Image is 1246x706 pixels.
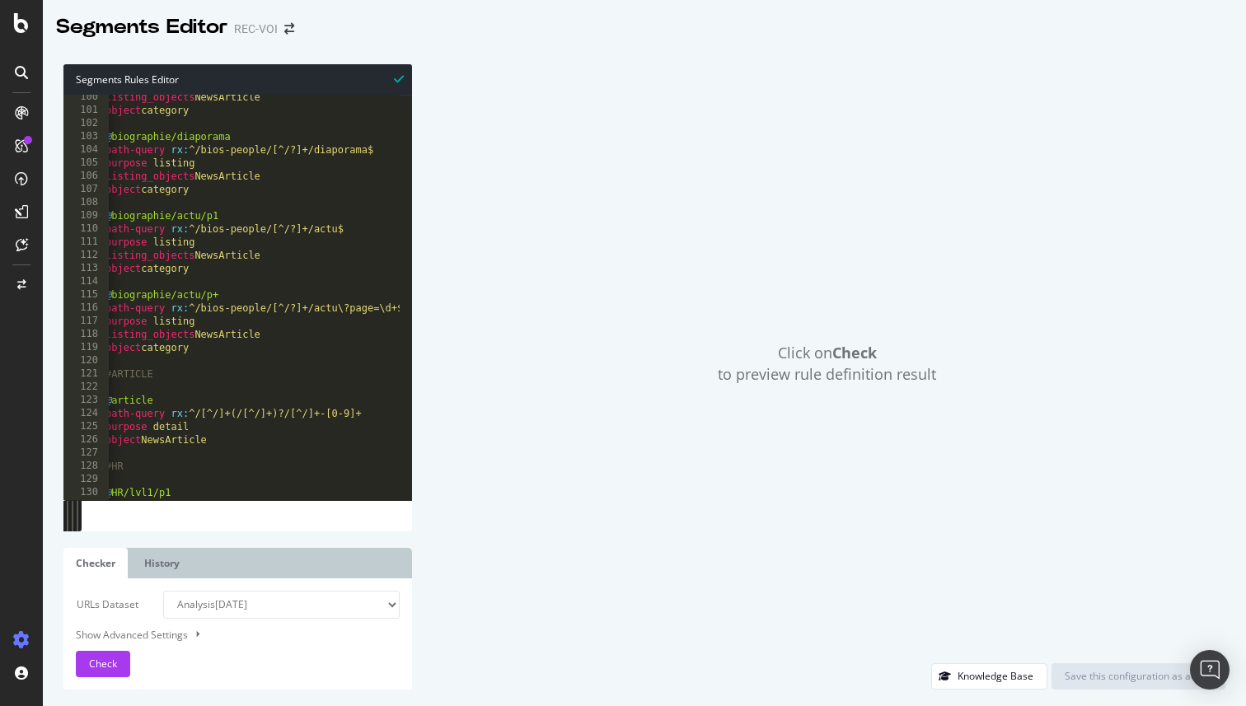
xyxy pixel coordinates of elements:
div: REC-VOI [234,21,278,37]
span: Click on to preview rule definition result [718,343,936,385]
div: arrow-right-arrow-left [284,23,294,35]
div: 119 [63,341,109,354]
div: 124 [63,407,109,420]
div: Knowledge Base [958,669,1033,683]
div: 126 [63,433,109,447]
div: 105 [63,157,109,170]
div: 104 [63,143,109,157]
div: Segments Rules Editor [63,64,412,95]
div: 115 [63,288,109,302]
div: 101 [63,104,109,117]
span: Syntax is valid [394,71,404,86]
div: 122 [63,381,109,394]
div: 121 [63,367,109,381]
div: 106 [63,170,109,183]
div: 108 [63,196,109,209]
a: History [132,548,192,578]
div: 100 [63,91,109,104]
div: 103 [63,130,109,143]
div: 107 [63,183,109,196]
div: 102 [63,117,109,130]
div: Save this configuration as active [1065,669,1212,683]
button: Save this configuration as active [1052,663,1225,690]
span: Check [89,657,117,671]
div: 129 [63,473,109,486]
div: 118 [63,328,109,341]
div: 131 [63,499,109,512]
div: 111 [63,236,109,249]
div: 125 [63,420,109,433]
div: 127 [63,447,109,460]
div: 109 [63,209,109,222]
div: Show Advanced Settings [63,627,387,643]
div: Segments Editor [56,13,227,41]
button: Check [76,651,130,677]
div: 116 [63,302,109,315]
a: Checker [63,548,128,578]
div: 112 [63,249,109,262]
div: 120 [63,354,109,367]
label: URLs Dataset [63,591,151,619]
div: 110 [63,222,109,236]
a: Knowledge Base [931,669,1047,683]
div: 123 [63,394,109,407]
button: Knowledge Base [931,663,1047,690]
div: 117 [63,315,109,328]
strong: Check [832,343,877,362]
div: 113 [63,262,109,275]
div: 128 [63,460,109,473]
div: 114 [63,275,109,288]
div: 130 [63,486,109,499]
div: Open Intercom Messenger [1190,650,1230,690]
